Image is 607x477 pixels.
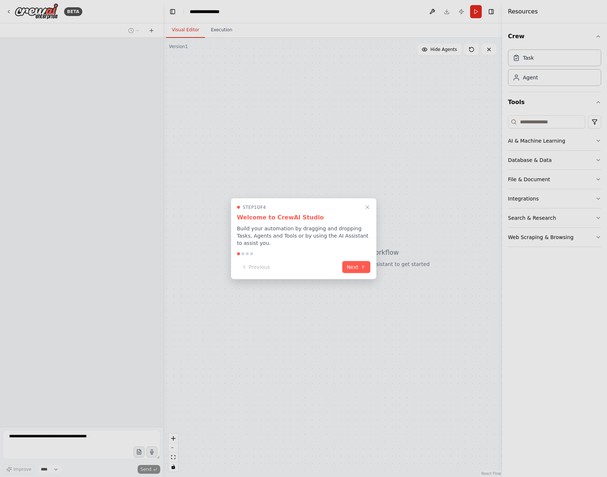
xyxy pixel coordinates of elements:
button: Next [342,261,370,273]
h3: Welcome to CrewAI Studio [237,213,370,222]
p: Build your automation by dragging and dropping Tasks, Agents and Tools or by using the AI Assista... [237,224,370,246]
button: Hide left sidebar [167,7,178,17]
button: Previous [237,261,275,273]
span: Step 1 of 4 [243,204,266,210]
button: Close walkthrough [363,203,372,211]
